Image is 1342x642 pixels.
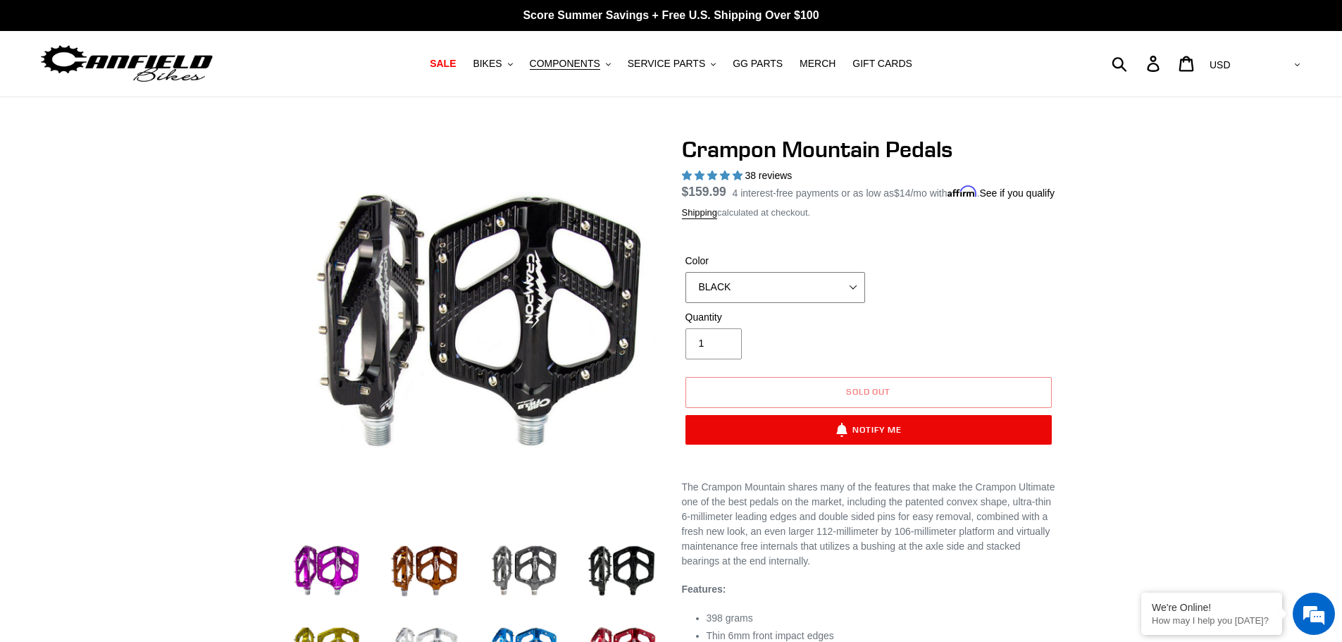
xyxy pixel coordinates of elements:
[682,480,1055,569] p: The Crampon Mountain shares many of the features that make the Crampon Ultimate one of the best p...
[682,584,726,595] strong: Features:
[948,185,977,197] span: Affirm
[894,187,910,199] span: $14
[466,54,519,73] button: BIKES
[800,58,835,70] span: MERCH
[852,58,912,70] span: GIFT CARDS
[430,58,456,70] span: SALE
[39,42,215,86] img: Canfield Bikes
[733,183,1055,201] p: 4 interest-free payments or as low as /mo with .
[726,54,790,73] a: GG PARTS
[485,532,562,610] img: Load image into Gallery viewer, grey
[685,310,865,325] label: Quantity
[530,58,600,70] span: COMPONENTS
[386,532,464,610] img: Load image into Gallery viewer, bronze
[287,532,365,610] img: Load image into Gallery viewer, purple
[1119,48,1155,79] input: Search
[1152,602,1272,613] div: We're Online!
[733,58,783,70] span: GG PARTS
[846,386,891,397] span: Sold out
[682,170,745,181] span: 4.97 stars
[979,187,1055,199] a: See if you qualify - Learn more about Affirm Financing (opens in modal)
[583,532,661,610] img: Load image into Gallery viewer, stealth
[1152,615,1272,626] p: How may I help you today?
[523,54,618,73] button: COMPONENTS
[682,207,718,219] a: Shipping
[745,170,792,181] span: 38 reviews
[423,54,463,73] a: SALE
[707,611,1055,626] li: 398 grams
[628,58,705,70] span: SERVICE PARTS
[845,54,919,73] a: GIFT CARDS
[682,136,1055,163] h1: Crampon Mountain Pedals
[793,54,843,73] a: MERCH
[685,254,865,268] label: Color
[621,54,723,73] button: SERVICE PARTS
[685,415,1052,445] button: Notify Me
[473,58,502,70] span: BIKES
[682,206,1055,220] div: calculated at checkout.
[682,185,726,199] span: $159.99
[685,377,1052,408] button: Sold out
